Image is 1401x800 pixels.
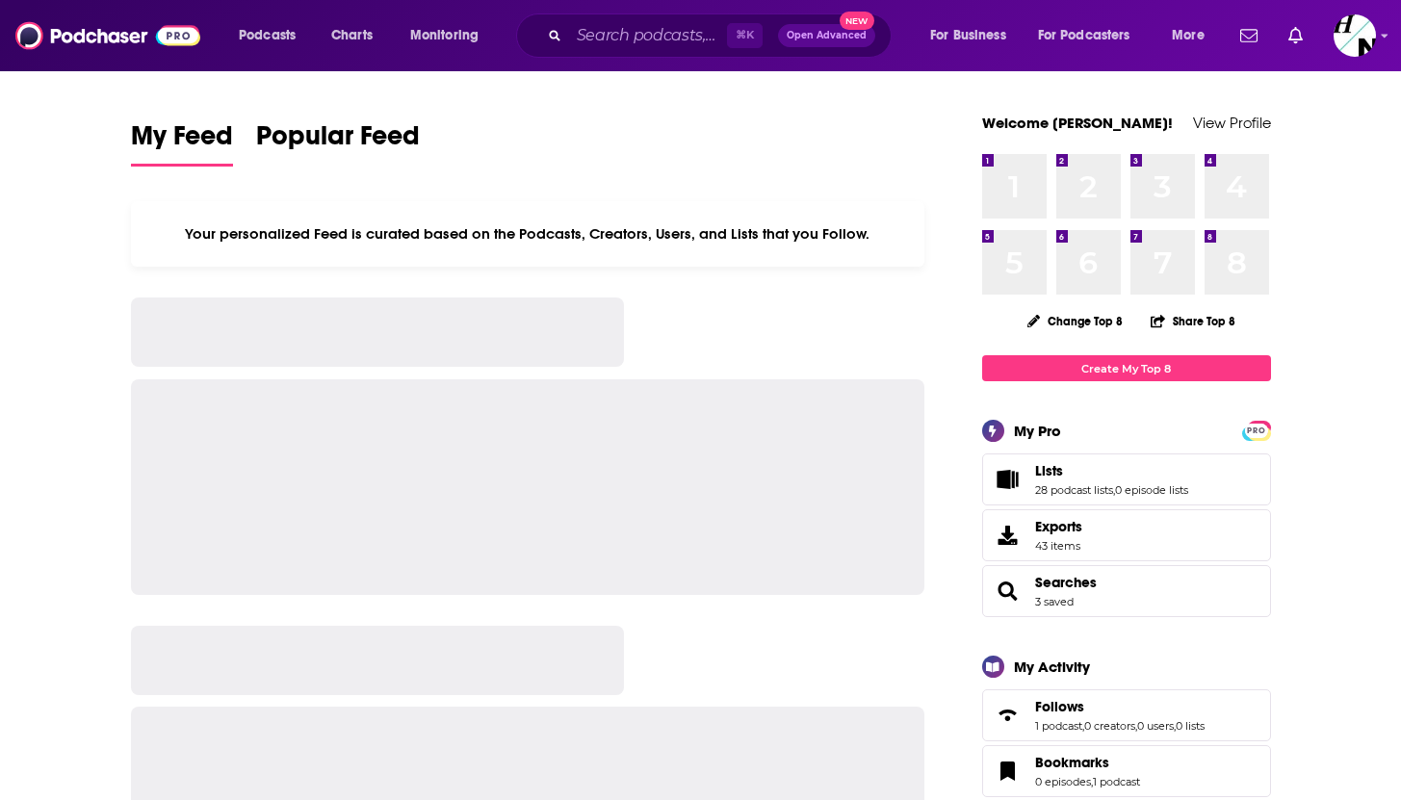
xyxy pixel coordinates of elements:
[1035,483,1113,497] a: 28 podcast lists
[917,20,1030,51] button: open menu
[1014,422,1061,440] div: My Pro
[131,201,925,267] div: Your personalized Feed is curated based on the Podcasts, Creators, Users, and Lists that you Follow.
[1245,423,1268,437] a: PRO
[1035,754,1109,771] span: Bookmarks
[1174,719,1176,733] span: ,
[1176,719,1205,733] a: 0 lists
[1038,22,1130,49] span: For Podcasters
[1035,698,1084,715] span: Follows
[1035,462,1188,479] a: Lists
[989,522,1027,549] span: Exports
[534,13,910,58] div: Search podcasts, credits, & more...
[1150,302,1236,340] button: Share Top 8
[1084,719,1135,733] a: 0 creators
[225,20,321,51] button: open menu
[131,119,233,167] a: My Feed
[1245,424,1268,438] span: PRO
[1281,19,1310,52] a: Show notifications dropdown
[982,114,1173,132] a: Welcome [PERSON_NAME]!
[727,23,763,48] span: ⌘ K
[1014,658,1090,676] div: My Activity
[1035,719,1082,733] a: 1 podcast
[1035,539,1082,553] span: 43 items
[1035,595,1074,608] a: 3 saved
[982,745,1271,797] span: Bookmarks
[1035,698,1205,715] a: Follows
[1334,14,1376,57] button: Show profile menu
[989,466,1027,493] a: Lists
[787,31,867,40] span: Open Advanced
[1035,574,1097,591] a: Searches
[1334,14,1376,57] span: Logged in as HardNumber5
[982,509,1271,561] a: Exports
[982,355,1271,381] a: Create My Top 8
[410,22,479,49] span: Monitoring
[1082,719,1084,733] span: ,
[982,565,1271,617] span: Searches
[1172,22,1205,49] span: More
[989,758,1027,785] a: Bookmarks
[989,702,1027,729] a: Follows
[1035,518,1082,535] span: Exports
[1135,719,1137,733] span: ,
[331,22,373,49] span: Charts
[982,689,1271,741] span: Follows
[1025,20,1158,51] button: open menu
[1113,483,1115,497] span: ,
[1158,20,1229,51] button: open menu
[239,22,296,49] span: Podcasts
[1232,19,1265,52] a: Show notifications dropdown
[1035,754,1140,771] a: Bookmarks
[982,453,1271,505] span: Lists
[1193,114,1271,132] a: View Profile
[1115,483,1188,497] a: 0 episode lists
[1334,14,1376,57] img: User Profile
[1035,462,1063,479] span: Lists
[930,22,1006,49] span: For Business
[989,578,1027,605] a: Searches
[778,24,875,47] button: Open AdvancedNew
[319,20,384,51] a: Charts
[256,119,420,167] a: Popular Feed
[131,119,233,164] span: My Feed
[1091,775,1093,788] span: ,
[256,119,420,164] span: Popular Feed
[1093,775,1140,788] a: 1 podcast
[840,12,874,30] span: New
[15,17,200,54] img: Podchaser - Follow, Share and Rate Podcasts
[397,20,504,51] button: open menu
[1137,719,1174,733] a: 0 users
[1035,775,1091,788] a: 0 episodes
[569,20,727,51] input: Search podcasts, credits, & more...
[1016,309,1135,333] button: Change Top 8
